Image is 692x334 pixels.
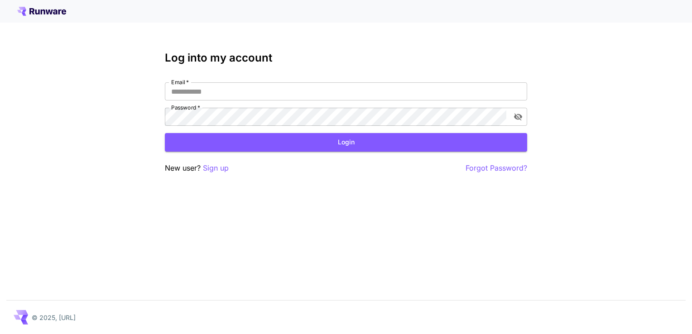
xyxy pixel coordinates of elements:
button: toggle password visibility [510,109,526,125]
label: Email [171,78,189,86]
p: New user? [165,162,229,174]
label: Password [171,104,200,111]
h3: Log into my account [165,52,527,64]
button: Sign up [203,162,229,174]
button: Forgot Password? [466,162,527,174]
button: Login [165,133,527,152]
p: © 2025, [URL] [32,313,76,322]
